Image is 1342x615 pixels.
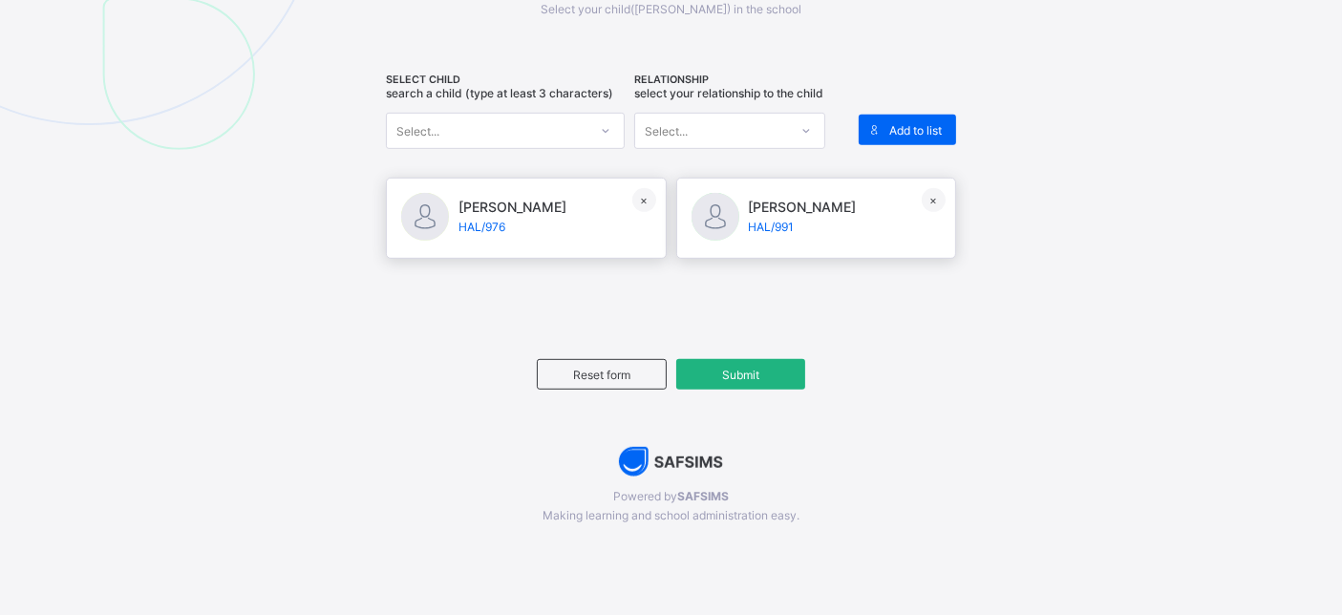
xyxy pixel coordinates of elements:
[749,199,857,215] span: [PERSON_NAME]
[458,220,566,234] span: HAL/976
[458,199,566,215] span: [PERSON_NAME]
[335,489,1007,503] span: Powered by
[645,113,688,149] div: Select...
[632,188,656,212] div: ×
[619,447,723,477] img: AdK1DDW6R+oPwAAAABJRU5ErkJggg==
[386,86,613,100] span: Search a child (type at least 3 characters)
[634,86,823,100] span: Select your relationship to the child
[335,508,1007,522] span: Making learning and school administration easy.
[749,220,857,234] span: HAL/991
[386,74,625,86] span: SELECT CHILD
[552,368,651,382] span: Reset form
[634,74,840,86] span: RELATIONSHIP
[691,368,792,382] span: Submit
[922,188,946,212] div: ×
[889,123,942,138] span: Add to list
[677,489,729,503] b: SAFSIMS
[541,2,801,16] span: Select your child([PERSON_NAME]) in the school
[396,113,439,149] div: Select...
